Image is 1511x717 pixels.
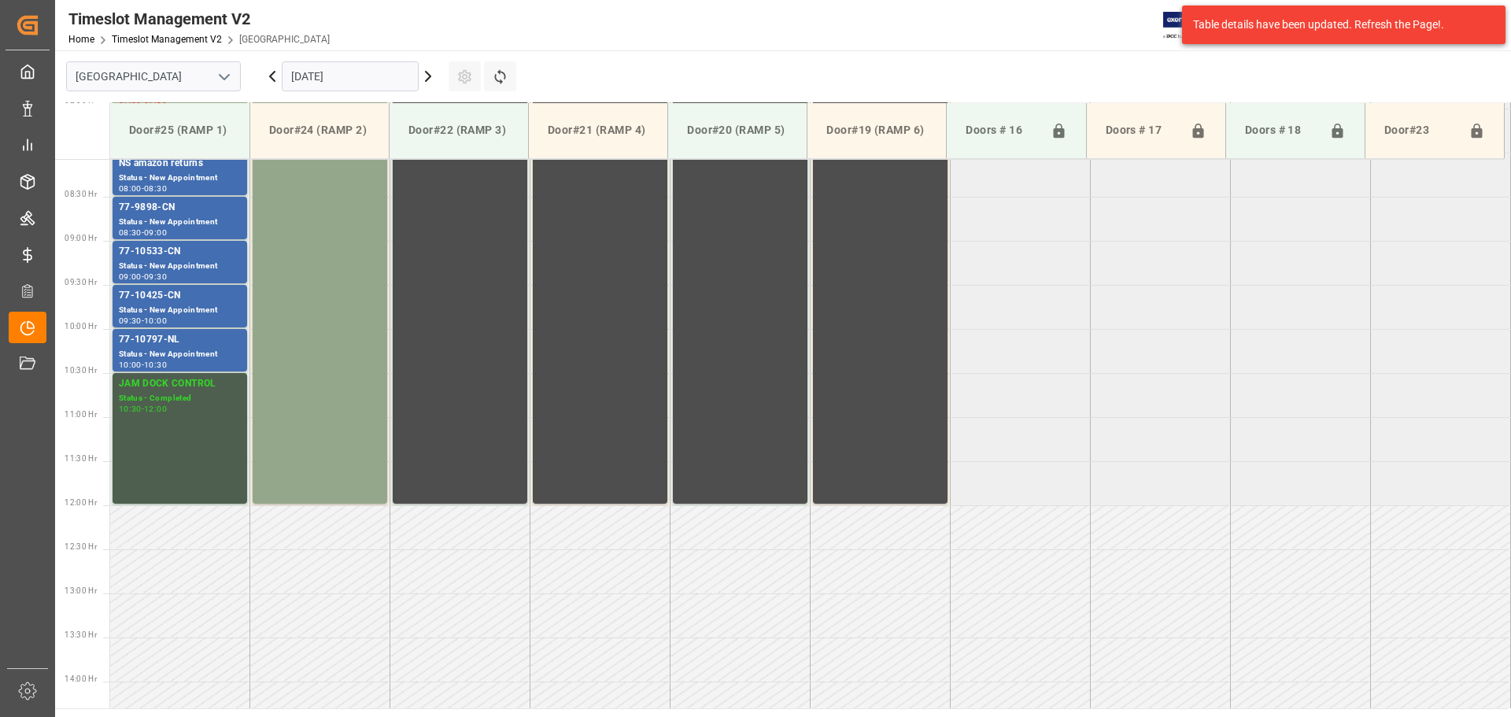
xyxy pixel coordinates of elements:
[112,34,222,45] a: Timeslot Management V2
[68,7,330,31] div: Timeslot Management V2
[144,405,167,412] div: 12:00
[144,361,167,368] div: 10:30
[65,630,97,639] span: 13:30 Hr
[142,229,144,236] div: -
[959,116,1044,146] div: Doors # 16
[144,185,167,192] div: 08:30
[119,288,241,304] div: 77-10425-CN
[119,376,241,392] div: JAM DOCK CONTROL
[142,273,144,280] div: -
[65,366,97,375] span: 10:30 Hr
[820,116,933,145] div: Door#19 (RAMP 6)
[144,317,167,324] div: 10:00
[65,674,97,683] span: 14:00 Hr
[402,116,515,145] div: Door#22 (RAMP 3)
[119,244,241,260] div: 77-10533-CN
[119,332,241,348] div: 77-10797-NL
[123,116,237,145] div: Door#25 (RAMP 1)
[65,410,97,419] span: 11:00 Hr
[119,304,241,317] div: Status - New Appointment
[212,65,235,89] button: open menu
[119,200,241,216] div: 77-9898-CN
[119,405,142,412] div: 10:30
[142,405,144,412] div: -
[65,234,97,242] span: 09:00 Hr
[119,273,142,280] div: 09:00
[1163,12,1217,39] img: Exertis%20JAM%20-%20Email%20Logo.jpg_1722504956.jpg
[119,229,142,236] div: 08:30
[65,454,97,463] span: 11:30 Hr
[142,361,144,368] div: -
[119,172,241,185] div: Status - New Appointment
[119,348,241,361] div: Status - New Appointment
[119,260,241,273] div: Status - New Appointment
[119,361,142,368] div: 10:00
[142,317,144,324] div: -
[65,586,97,595] span: 13:00 Hr
[119,185,142,192] div: 08:00
[65,498,97,507] span: 12:00 Hr
[119,317,142,324] div: 09:30
[65,542,97,551] span: 12:30 Hr
[68,34,94,45] a: Home
[1378,116,1462,146] div: Door#23
[1193,17,1483,33] div: Table details have been updated. Refresh the Page!.
[282,61,419,91] input: DD.MM.YYYY
[65,190,97,198] span: 08:30 Hr
[142,185,144,192] div: -
[1239,116,1323,146] div: Doors # 18
[65,322,97,331] span: 10:00 Hr
[65,278,97,286] span: 09:30 Hr
[1099,116,1184,146] div: Doors # 17
[119,392,241,405] div: Status - Completed
[541,116,655,145] div: Door#21 (RAMP 4)
[681,116,794,145] div: Door#20 (RAMP 5)
[144,273,167,280] div: 09:30
[263,116,376,145] div: Door#24 (RAMP 2)
[144,229,167,236] div: 09:00
[66,61,241,91] input: Type to search/select
[119,156,241,172] div: NS amazon returns
[119,216,241,229] div: Status - New Appointment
